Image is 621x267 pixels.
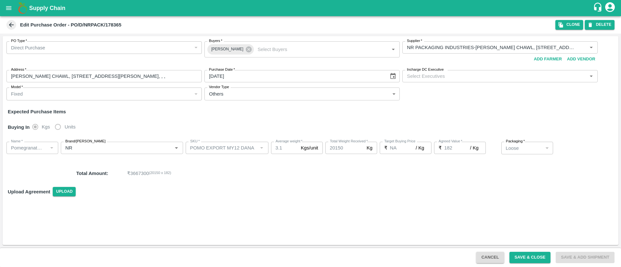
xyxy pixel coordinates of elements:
[384,144,387,151] p: ₹
[509,252,551,263] button: Save & Close
[555,20,583,29] button: Clone
[11,90,23,98] p: Fixed
[42,123,50,130] span: Kgs
[11,44,45,51] p: Direct Purchase
[11,38,27,44] label: PO Type
[11,67,26,72] label: Address
[271,142,298,154] input: 0.0
[587,43,595,52] button: Open
[470,144,478,151] p: / Kg
[389,45,398,54] button: Open
[65,139,105,144] label: Brand/[PERSON_NAME]
[29,5,65,11] b: Supply Chain
[11,85,23,90] label: Model
[190,139,200,144] label: SKU
[8,144,46,152] input: Name
[204,70,384,82] input: Select Date
[1,1,16,15] button: open drawer
[209,90,223,98] p: Others
[407,67,444,72] label: Incharge DC Executive
[149,170,171,177] span: ( 20150 x 182 )
[16,2,29,15] img: logo
[587,72,595,80] button: Open
[172,144,180,152] button: Open
[8,189,50,194] strong: Upload Agreement
[366,144,372,151] p: Kg
[53,187,76,196] span: Upload
[444,142,470,154] input: 0.0
[5,120,32,134] h6: Buying In
[416,144,424,151] p: / Kg
[29,4,593,13] a: Supply Chain
[276,139,302,144] label: Average weight
[209,67,235,72] label: Purchase Date
[209,85,229,90] label: Vendor Type
[63,144,162,152] input: Create Brand/Marka
[127,170,149,177] p: ₹ 3667300
[11,139,23,144] label: Name
[65,123,76,130] span: Units
[301,144,318,151] p: Kgs/unit
[531,54,564,65] button: Add Farmer
[439,144,442,151] p: ₹
[188,144,256,152] input: SKU
[32,120,81,133] div: buying_in
[387,70,399,82] button: Choose date, selected date is Sep 25, 2025
[407,38,422,44] label: Supplier
[585,20,615,29] button: DELETE
[76,171,108,176] strong: Total Amount :
[8,109,66,114] strong: Expected Purchase Items
[207,46,247,53] span: [PERSON_NAME]
[390,142,416,154] input: 0.0
[207,44,254,55] div: [PERSON_NAME]
[384,139,416,144] label: Target Buying Price
[476,252,504,263] button: Cancel
[6,70,202,82] input: Address
[209,38,222,44] label: Buyers
[439,139,462,144] label: Agreed Value
[593,2,604,14] div: customer-support
[255,45,379,54] input: Select Buyers
[20,22,121,27] b: Edit Purchase Order - PO/D/NRPACK/178365
[506,145,519,152] p: Loose
[604,1,616,15] div: account of current user
[325,142,364,154] input: 0.0
[506,139,525,144] label: Packaging
[404,72,585,80] input: Select Executives
[330,139,368,144] label: Total Weight Received
[404,43,577,52] input: Select Supplier
[564,54,598,65] button: Add Vendor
